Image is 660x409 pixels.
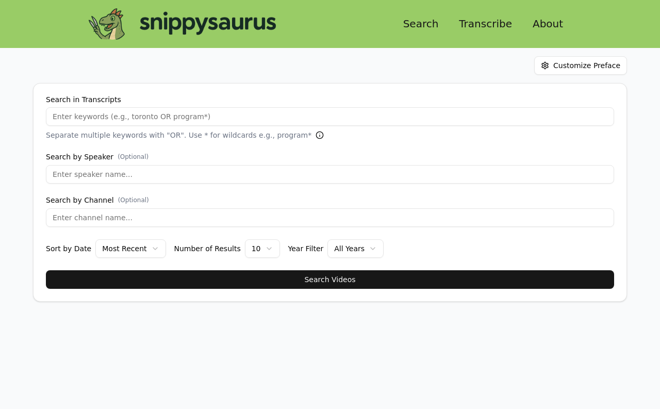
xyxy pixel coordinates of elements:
[395,14,447,33] a: Search
[46,208,614,227] input: Enter channel name...
[118,153,148,161] span: (Optional)
[46,130,311,140] span: Separate multiple keywords with "OR". Use * for wildcards e.g., program*
[89,8,125,40] img: Snippysaurus Logo
[46,153,614,161] label: Search by Speaker
[129,11,284,36] img: Snippysaurus
[46,270,614,289] button: Search Videos
[46,165,614,184] input: Enter speaker name...
[451,14,520,33] a: Transcribe
[46,96,614,103] label: Search in Transcripts
[46,196,614,204] label: Search by Channel
[174,245,241,252] label: Number of Results
[118,196,149,204] span: (Optional)
[46,245,91,252] label: Sort by Date
[524,14,571,33] a: About
[534,56,627,75] button: Customize Preface
[46,107,614,126] input: Enter keywords (e.g., toronto OR program*)
[288,245,324,252] label: Year Filter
